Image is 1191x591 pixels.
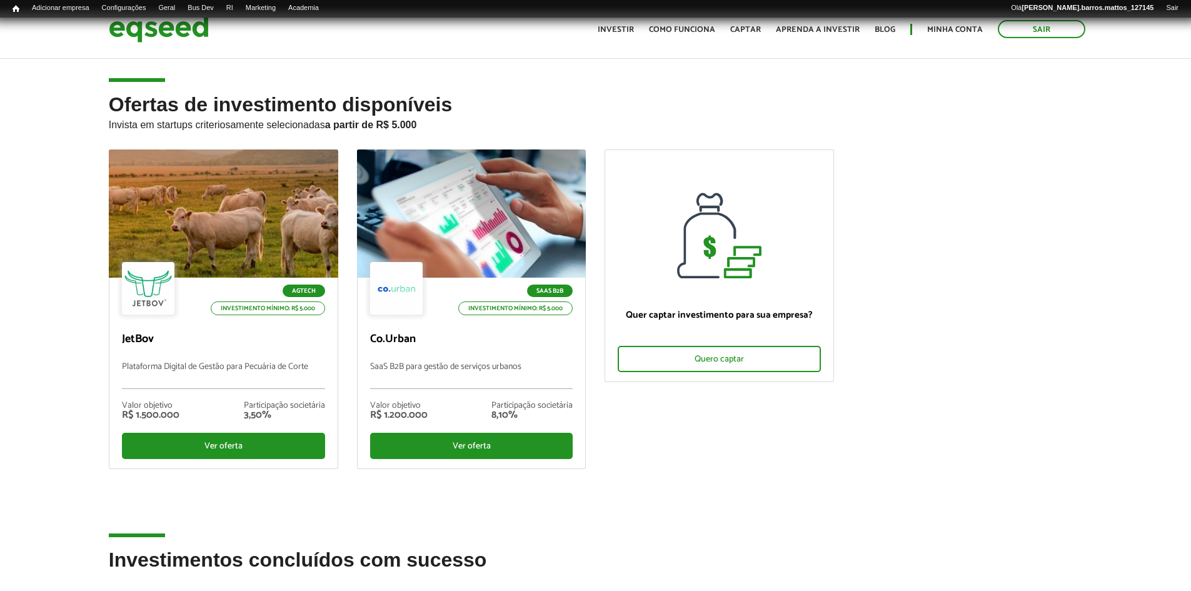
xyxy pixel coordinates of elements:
[370,410,428,420] div: R$ 1.200.000
[152,3,181,13] a: Geral
[282,3,325,13] a: Academia
[220,3,239,13] a: RI
[244,410,325,420] div: 3,50%
[998,20,1085,38] a: Sair
[109,13,209,46] img: EqSeed
[122,410,179,420] div: R$ 1.500.000
[244,402,325,410] div: Participação societária
[875,26,895,34] a: Blog
[109,116,1083,131] p: Invista em startups criteriosamente selecionadas
[109,149,338,468] a: Agtech Investimento mínimo: R$ 5.000 JetBov Plataforma Digital de Gestão para Pecuária de Corte V...
[357,149,586,468] a: SaaS B2B Investimento mínimo: R$ 5.000 Co.Urban SaaS B2B para gestão de serviços urbanos Valor ob...
[649,26,715,34] a: Como funciona
[776,26,860,34] a: Aprenda a investir
[6,3,26,15] a: Início
[458,301,573,315] p: Investimento mínimo: R$ 5.000
[109,94,1083,149] h2: Ofertas de investimento disponíveis
[26,3,96,13] a: Adicionar empresa
[122,333,325,346] p: JetBov
[370,402,428,410] div: Valor objetivo
[96,3,153,13] a: Configurações
[370,362,573,389] p: SaaS B2B para gestão de serviços urbanos
[927,26,983,34] a: Minha conta
[527,285,573,297] p: SaaS B2B
[122,433,325,459] div: Ver oferta
[618,346,821,372] div: Quero captar
[239,3,282,13] a: Marketing
[1160,3,1185,13] a: Sair
[13,4,19,13] span: Início
[491,410,573,420] div: 8,10%
[618,310,821,321] p: Quer captar investimento para sua empresa?
[181,3,220,13] a: Bus Dev
[122,402,179,410] div: Valor objetivo
[122,362,325,389] p: Plataforma Digital de Gestão para Pecuária de Corte
[1005,3,1160,13] a: Olá[PERSON_NAME].barros.mattos_127145
[283,285,325,297] p: Agtech
[730,26,761,34] a: Captar
[370,333,573,346] p: Co.Urban
[109,549,1083,590] h2: Investimentos concluídos com sucesso
[605,149,834,382] a: Quer captar investimento para sua empresa? Quero captar
[1022,4,1153,11] strong: [PERSON_NAME].barros.mattos_127145
[491,402,573,410] div: Participação societária
[325,119,417,130] strong: a partir de R$ 5.000
[370,433,573,459] div: Ver oferta
[211,301,325,315] p: Investimento mínimo: R$ 5.000
[598,26,634,34] a: Investir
